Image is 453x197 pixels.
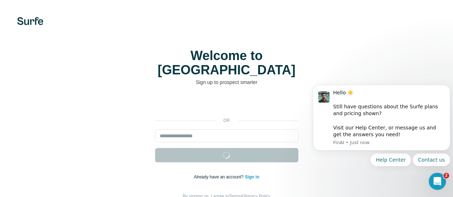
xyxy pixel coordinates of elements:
p: Sign up to prospect smarter [155,79,298,86]
h1: Welcome to [GEOGRAPHIC_DATA] [155,49,298,77]
iframe: To enrich screen reader interactions, please activate Accessibility in Grammarly extension settings [151,97,302,112]
iframe: Intercom notifications message [310,79,453,171]
img: Surfe's logo [17,17,43,25]
span: 2 [443,173,449,178]
span: Already have an account? [194,174,245,179]
a: Sign in [245,174,259,179]
p: or [215,117,238,124]
iframe: Intercom live chat [429,173,446,190]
